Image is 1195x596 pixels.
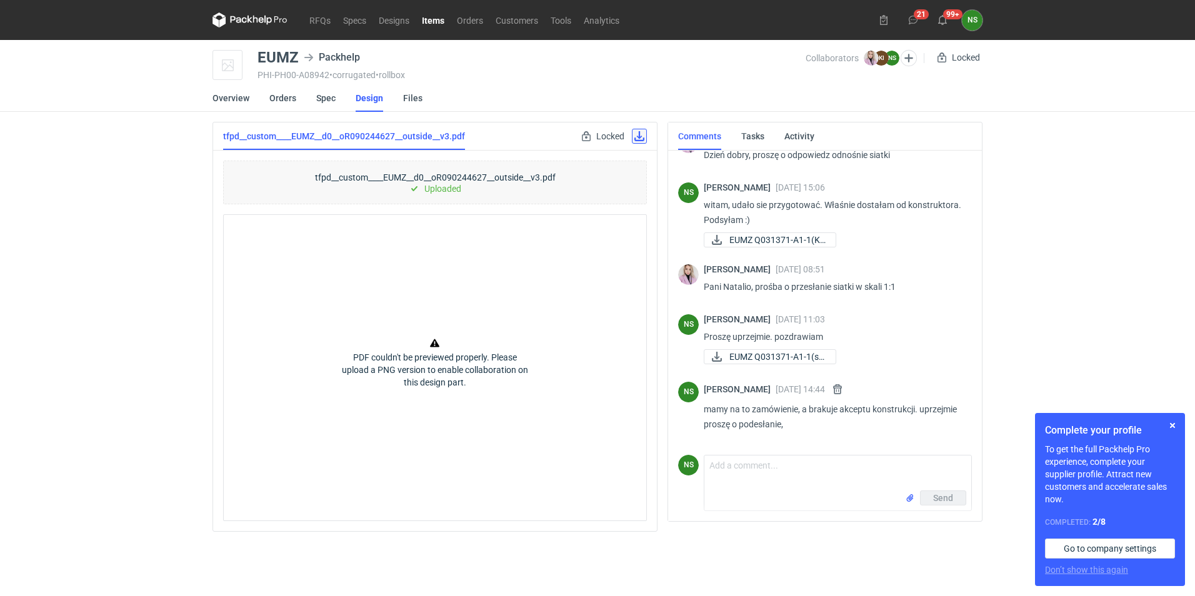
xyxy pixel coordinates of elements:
span: • rollbox [376,70,405,80]
div: Locked [579,129,627,144]
div: Natalia Stępak [678,314,699,335]
span: [PERSON_NAME] [704,264,776,274]
p: Proszę uprzejmie. pozdrawiam [704,329,962,344]
span: Send [933,494,953,502]
h1: Complete your profile [1045,423,1175,438]
span: [PERSON_NAME] [704,182,776,192]
div: Packhelp [304,50,360,65]
figcaption: NS [678,382,699,402]
span: [DATE] 11:03 [776,314,825,324]
button: Send [920,490,966,505]
img: Klaudia Wiśniewska [864,51,879,66]
a: EUMZ Q031371-A1-1(sk... [704,349,836,364]
a: Comments [678,122,721,150]
a: Overview [212,84,249,112]
a: Tools [544,12,577,27]
div: EUMZ Q031371-A1-1(skala 1).pdf [704,349,829,364]
span: EUMZ Q031371-A1-1(K)... [729,233,826,247]
p: Uploaded [424,184,461,194]
a: tfpd__custom____EUMZ__d0__oR090244627__outside__v3.pdf [223,122,465,150]
a: Activity [784,122,814,150]
p: Pani Natalio, prośba o przesłanie siatki w skali 1:1 [704,279,962,294]
a: Items [416,12,451,27]
button: Don’t show this again [1045,564,1128,576]
span: Collaborators [806,53,859,63]
div: EUMZ Q031371-A1-1(K).PDF [704,232,829,247]
div: EUMZ [257,50,299,65]
figcaption: NS [678,182,699,203]
a: Analytics [577,12,626,27]
span: [DATE] 15:06 [776,182,825,192]
p: PDF couldn't be previewed properly. Please upload a PNG version to enable collaboration on this d... [341,351,529,389]
div: Natalia Stępak [678,455,699,475]
img: Klaudia Wiśniewska [678,264,699,285]
a: Spec [316,84,336,112]
a: Orders [451,12,489,27]
svg: Packhelp Pro [212,12,287,27]
strong: 2 / 8 [1092,517,1106,527]
button: NS [962,10,982,31]
div: Completed: [1045,515,1175,529]
p: Dzień dobry, proszę o odpowiedz odnośnie siatki [704,147,962,162]
div: Natalia Stępak [678,382,699,402]
span: [DATE] 08:51 [776,264,825,274]
button: 21 [903,10,923,30]
button: Edit collaborators [901,50,917,66]
a: Customers [489,12,544,27]
a: Design [356,84,383,112]
a: Files [403,84,422,112]
figcaption: NS [678,314,699,335]
span: • corrugated [329,70,376,80]
a: RFQs [303,12,337,27]
figcaption: NS [678,455,699,475]
span: EUMZ Q031371-A1-1(sk... [729,350,826,364]
a: EUMZ Q031371-A1-1(K)... [704,232,836,247]
button: Skip for now [1165,418,1180,433]
p: witam, udało sie przygotować. Właśnie dostałam od konstruktora. Podsyłam :) [704,197,962,227]
a: Designs [372,12,416,27]
p: mamy na to zamówienie, a brakuje akceptu konstrukcji. uprzejmie proszę o podesłanie, [704,402,962,432]
div: Natalia Stępak [678,182,699,203]
figcaption: KI [874,51,889,66]
a: Go to company settings [1045,539,1175,559]
figcaption: NS [884,51,899,66]
div: tfpd__custom____EUMZ__d0__oR090244627__outside__v3.pdf [223,161,647,204]
span: [DATE] 14:44 [776,384,825,394]
p: To get the full Packhelp Pro experience, complete your supplier profile. Attract new customers an... [1045,443,1175,505]
div: Natalia Stępak [962,10,982,31]
a: Orders [269,84,296,112]
div: PHI-PH00-A08942 [257,70,806,80]
a: Tasks [741,122,764,150]
div: Locked [934,50,982,65]
a: Specs [337,12,372,27]
button: 99+ [932,10,952,30]
span: [PERSON_NAME] [704,314,776,324]
span: [PERSON_NAME] [704,384,776,394]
